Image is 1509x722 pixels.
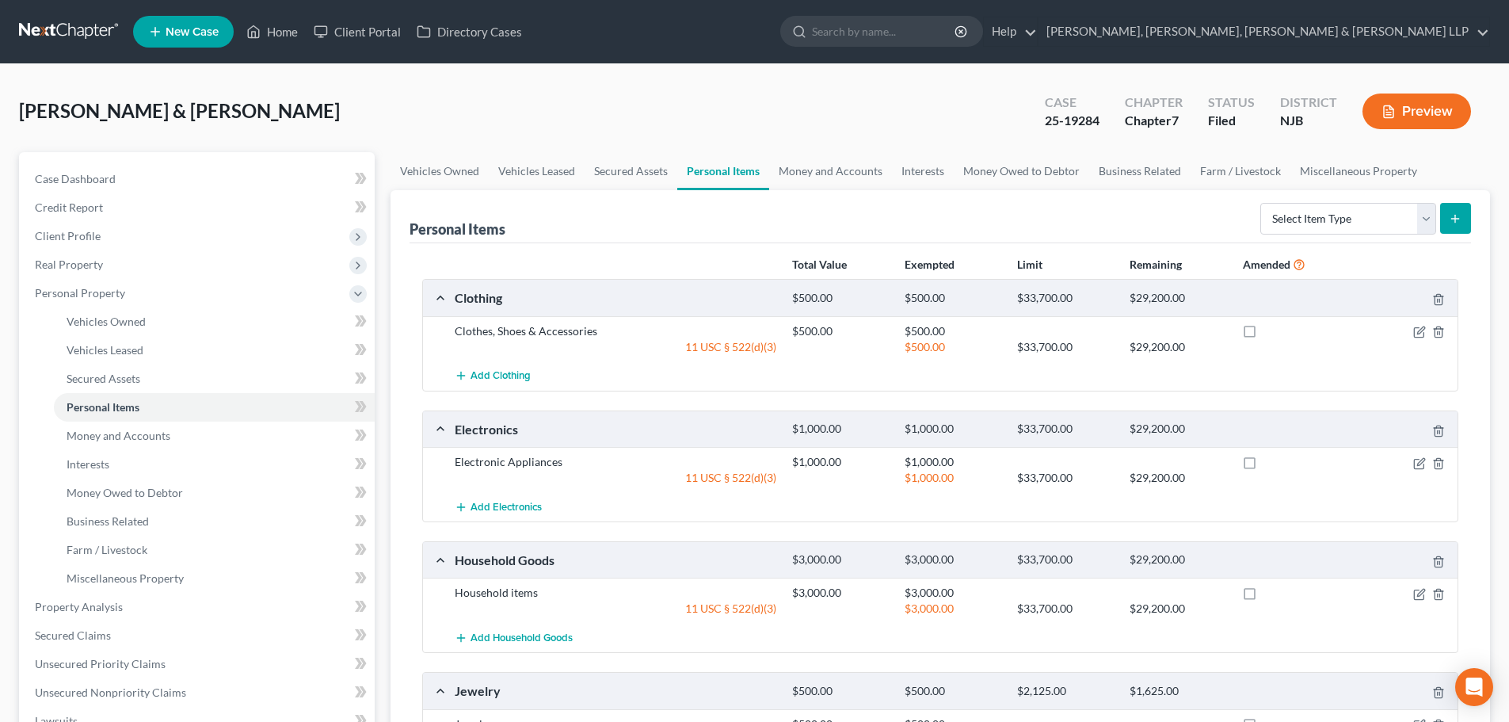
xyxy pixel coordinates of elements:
[447,339,784,355] div: 11 USC § 522(d)(3)
[54,336,375,365] a: Vehicles Leased
[54,564,375,593] a: Miscellaneous Property
[1122,291,1234,306] div: $29,200.00
[471,370,531,383] span: Add Clothing
[897,291,1009,306] div: $500.00
[306,17,409,46] a: Client Portal
[447,601,784,617] div: 11 USC § 522(d)(3)
[1122,552,1234,567] div: $29,200.00
[35,201,103,214] span: Credit Report
[784,552,897,567] div: $3,000.00
[892,152,954,190] a: Interests
[410,220,505,239] div: Personal Items
[54,507,375,536] a: Business Related
[1009,339,1122,355] div: $33,700.00
[54,450,375,479] a: Interests
[35,657,166,670] span: Unsecured Priority Claims
[447,289,784,306] div: Clothing
[897,601,1009,617] div: $3,000.00
[54,422,375,450] a: Money and Accounts
[19,99,340,122] span: [PERSON_NAME] & [PERSON_NAME]
[1280,112,1337,130] div: NJB
[1009,470,1122,486] div: $33,700.00
[1125,112,1183,130] div: Chapter
[35,286,125,300] span: Personal Property
[1455,668,1493,706] div: Open Intercom Messenger
[1038,17,1489,46] a: [PERSON_NAME], [PERSON_NAME], [PERSON_NAME] & [PERSON_NAME] LLP
[1122,339,1234,355] div: $29,200.00
[447,682,784,699] div: Jewelry
[1280,94,1337,112] div: District
[897,422,1009,437] div: $1,000.00
[954,152,1089,190] a: Money Owed to Debtor
[67,400,139,414] span: Personal Items
[905,258,955,271] strong: Exempted
[391,152,489,190] a: Vehicles Owned
[409,17,530,46] a: Directory Cases
[35,600,123,613] span: Property Analysis
[1208,94,1255,112] div: Status
[35,172,116,185] span: Case Dashboard
[1017,258,1042,271] strong: Limit
[897,339,1009,355] div: $500.00
[897,454,1009,470] div: $1,000.00
[447,454,784,470] div: Electronic Appliances
[1208,112,1255,130] div: Filed
[897,552,1009,567] div: $3,000.00
[22,621,375,650] a: Secured Claims
[35,686,186,699] span: Unsecured Nonpriority Claims
[455,492,542,521] button: Add Electronics
[22,193,375,222] a: Credit Report
[1125,94,1183,112] div: Chapter
[67,571,184,585] span: Miscellaneous Property
[677,152,769,190] a: Personal Items
[67,543,147,556] span: Farm / Livestock
[67,486,183,499] span: Money Owed to Debtor
[54,479,375,507] a: Money Owed to Debtor
[1089,152,1191,190] a: Business Related
[784,454,897,470] div: $1,000.00
[897,585,1009,601] div: $3,000.00
[22,593,375,621] a: Property Analysis
[1045,112,1099,130] div: 25-19284
[784,422,897,437] div: $1,000.00
[166,26,219,38] span: New Case
[792,258,847,271] strong: Total Value
[447,323,784,339] div: Clothes, Shoes & Accessories
[1290,152,1427,190] a: Miscellaneous Property
[67,343,143,357] span: Vehicles Leased
[1009,552,1122,567] div: $33,700.00
[1009,422,1122,437] div: $33,700.00
[54,536,375,564] a: Farm / Livestock
[54,393,375,422] a: Personal Items
[769,152,892,190] a: Money and Accounts
[471,501,542,514] span: Add Electronics
[67,315,146,328] span: Vehicles Owned
[1122,601,1234,617] div: $29,200.00
[897,323,1009,339] div: $500.00
[1130,258,1182,271] strong: Remaining
[54,308,375,336] a: Vehicles Owned
[455,623,573,652] button: Add Household Goods
[897,684,1009,699] div: $500.00
[812,17,957,46] input: Search by name...
[984,17,1037,46] a: Help
[67,372,140,385] span: Secured Assets
[784,684,897,699] div: $500.00
[35,258,103,271] span: Real Property
[784,291,897,306] div: $500.00
[1122,684,1234,699] div: $1,625.00
[67,429,170,442] span: Money and Accounts
[585,152,677,190] a: Secured Assets
[1172,113,1179,128] span: 7
[238,17,306,46] a: Home
[447,421,784,437] div: Electronics
[1045,94,1099,112] div: Case
[35,628,111,642] span: Secured Claims
[67,514,149,528] span: Business Related
[22,678,375,707] a: Unsecured Nonpriority Claims
[447,552,784,568] div: Household Goods
[35,229,101,243] span: Client Profile
[897,470,1009,486] div: $1,000.00
[471,632,573,644] span: Add Household Goods
[1122,470,1234,486] div: $29,200.00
